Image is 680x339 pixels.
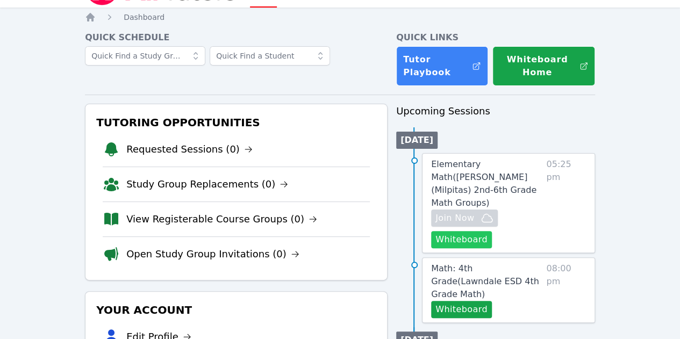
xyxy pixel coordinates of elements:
[210,46,330,66] input: Quick Find a Student
[126,177,288,192] a: Study Group Replacements (0)
[431,159,536,208] span: Elementary Math ( [PERSON_NAME] (Milpitas) 2nd-6th Grade Math Groups )
[124,13,164,21] span: Dashboard
[492,46,595,86] button: Whiteboard Home
[396,104,595,119] h3: Upcoming Sessions
[431,301,492,318] button: Whiteboard
[396,46,488,86] a: Tutor Playbook
[94,113,378,132] h3: Tutoring Opportunities
[126,212,317,227] a: View Registerable Course Groups (0)
[431,263,539,299] span: Math: 4th Grade ( Lawndale ESD 4th Grade Math )
[85,31,388,44] h4: Quick Schedule
[85,12,595,23] nav: Breadcrumb
[431,210,498,227] button: Join Now
[431,262,542,301] a: Math: 4th Grade(Lawndale ESD 4th Grade Math)
[126,142,253,157] a: Requested Sessions (0)
[126,247,299,262] a: Open Study Group Invitations (0)
[431,231,492,248] button: Whiteboard
[396,31,595,44] h4: Quick Links
[435,212,474,225] span: Join Now
[396,132,438,149] li: [DATE]
[546,158,586,248] span: 05:25 pm
[546,262,586,318] span: 08:00 pm
[431,158,542,210] a: Elementary Math([PERSON_NAME] (Milpitas) 2nd-6th Grade Math Groups)
[94,300,378,320] h3: Your Account
[124,12,164,23] a: Dashboard
[85,46,205,66] input: Quick Find a Study Group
